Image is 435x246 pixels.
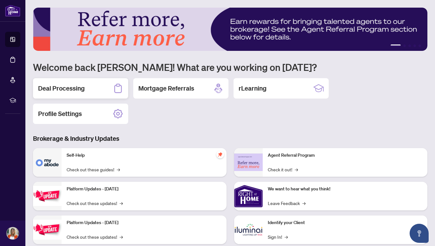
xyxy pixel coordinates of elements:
[67,186,221,193] p: Platform Updates - [DATE]
[67,166,120,173] a: Check out these guides!→
[419,44,421,47] button: 5
[33,8,427,51] img: Slide 0
[234,182,263,210] img: We want to hear what you think!
[33,186,62,206] img: Platform Updates - July 21, 2025
[33,61,427,73] h1: Welcome back [PERSON_NAME]! What are you working on [DATE]?
[120,200,123,207] span: →
[234,154,263,171] img: Agent Referral Program
[216,151,224,158] span: pushpin
[408,44,411,47] button: 3
[7,227,19,239] img: Profile Icon
[413,44,416,47] button: 4
[67,219,221,226] p: Platform Updates - [DATE]
[138,84,194,93] h2: Mortgage Referrals
[38,84,85,93] h2: Deal Processing
[285,233,288,240] span: →
[117,166,120,173] span: →
[33,220,62,240] img: Platform Updates - July 8, 2025
[410,224,429,243] button: Open asap
[234,215,263,244] img: Identify your Client
[391,44,401,47] button: 1
[33,134,427,143] h3: Brokerage & Industry Updates
[67,152,221,159] p: Self-Help
[268,200,306,207] a: Leave Feedback→
[268,219,423,226] p: Identify your Client
[5,5,20,17] img: logo
[268,166,298,173] a: Check it out!→
[268,152,423,159] p: Agent Referral Program
[33,148,62,177] img: Self-Help
[302,200,306,207] span: →
[38,109,82,118] h2: Profile Settings
[67,200,123,207] a: Check out these updates!→
[268,233,288,240] a: Sign In!→
[239,84,267,93] h2: rLearning
[67,233,123,240] a: Check out these updates!→
[268,186,423,193] p: We want to hear what you think!
[403,44,406,47] button: 2
[295,166,298,173] span: →
[120,233,123,240] span: →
